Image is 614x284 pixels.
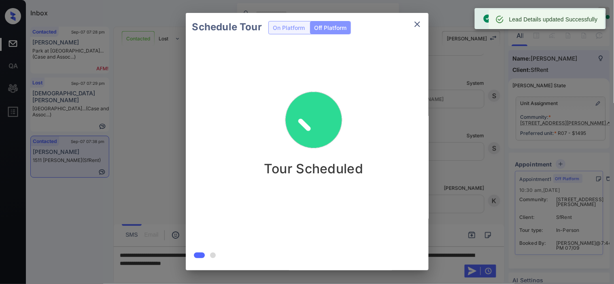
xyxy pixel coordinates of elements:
[264,161,363,177] p: Tour Scheduled
[186,13,268,41] h2: Schedule Tour
[483,11,592,27] div: Off-Platform Tour scheduled successfully
[273,80,354,161] img: success.888e7dccd4847a8d9502.gif
[509,12,598,27] div: Lead Details updated Successfully
[409,16,425,32] button: close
